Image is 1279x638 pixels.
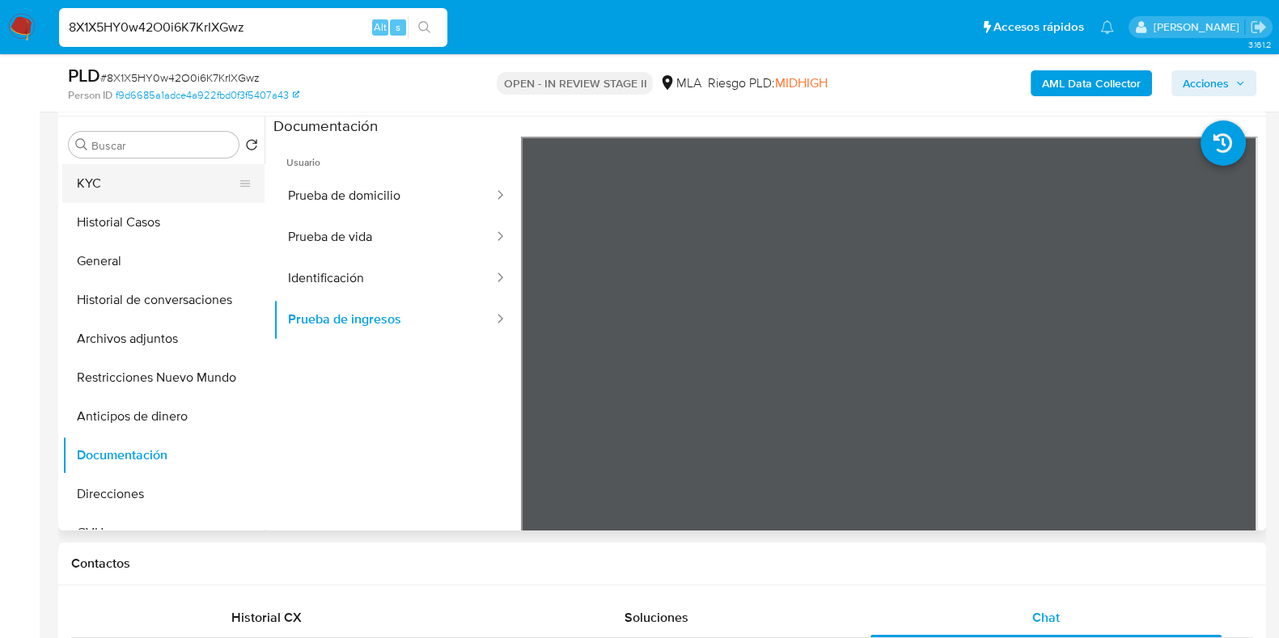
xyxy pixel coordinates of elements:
[62,475,265,513] button: Direcciones
[374,19,387,35] span: Alt
[774,74,827,92] span: MIDHIGH
[62,281,265,319] button: Historial de conversaciones
[62,164,252,203] button: KYC
[116,88,299,103] a: f9d6685a1adce4a922fbd0f3f5407a43
[100,70,260,86] span: # 8X1X5HY0w42O0i6K7KrIXGwz
[993,19,1084,36] span: Accesos rápidos
[245,138,258,156] button: Volver al orden por defecto
[1250,19,1267,36] a: Salir
[91,138,232,153] input: Buscar
[62,513,265,552] button: CVU
[1100,20,1114,34] a: Notificaciones
[625,608,688,627] span: Soluciones
[59,17,447,38] input: Buscar usuario o caso...
[62,319,265,358] button: Archivos adjuntos
[62,203,265,242] button: Historial Casos
[1032,608,1060,627] span: Chat
[62,397,265,436] button: Anticipos de dinero
[68,88,112,103] b: Person ID
[1153,19,1244,35] p: florencia.lera@mercadolibre.com
[231,608,302,627] span: Historial CX
[396,19,400,35] span: s
[62,358,265,397] button: Restricciones Nuevo Mundo
[1183,70,1229,96] span: Acciones
[1171,70,1256,96] button: Acciones
[497,72,653,95] p: OPEN - IN REVIEW STAGE II
[62,436,265,475] button: Documentación
[1042,70,1141,96] b: AML Data Collector
[707,74,827,92] span: Riesgo PLD:
[71,556,1253,572] h1: Contactos
[1247,38,1271,51] span: 3.161.2
[68,62,100,88] b: PLD
[659,74,701,92] div: MLA
[62,242,265,281] button: General
[75,138,88,151] button: Buscar
[1031,70,1152,96] button: AML Data Collector
[408,16,441,39] button: search-icon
